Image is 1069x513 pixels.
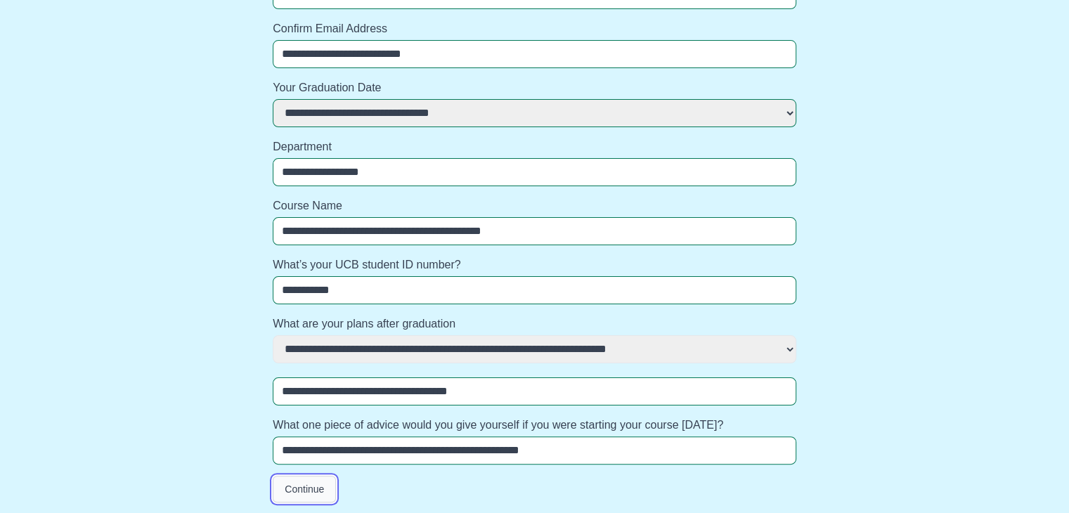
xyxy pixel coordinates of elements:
label: What’s your UCB student ID number? [273,256,796,273]
label: Confirm Email Address [273,20,796,37]
label: Your Graduation Date [273,79,796,96]
label: What are your plans after graduation [273,316,796,332]
button: Continue [273,476,336,502]
label: What one piece of advice would you give yourself if you were starting your course [DATE]? [273,417,796,434]
label: Department [273,138,796,155]
label: Course Name [273,197,796,214]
